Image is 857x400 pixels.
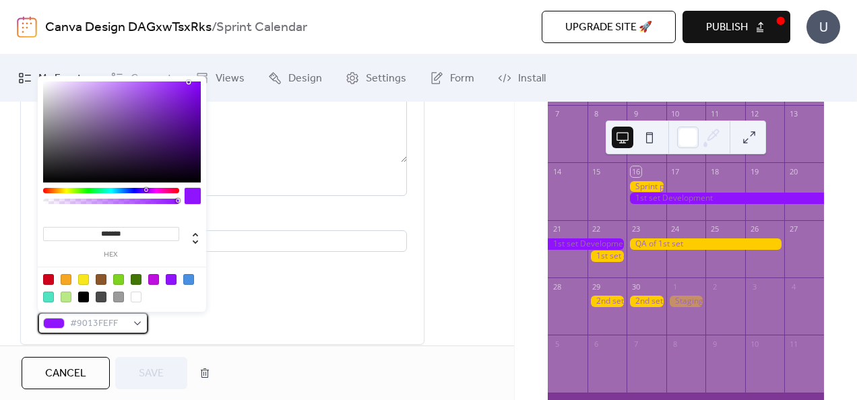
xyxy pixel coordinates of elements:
[70,316,127,332] span: #9013FEFF
[366,71,406,87] span: Settings
[552,166,562,176] div: 14
[552,109,562,119] div: 7
[670,224,680,234] div: 24
[552,281,562,292] div: 28
[627,193,824,204] div: 1st set Development
[8,60,97,96] a: My Events
[806,10,840,44] div: U
[592,166,602,176] div: 15
[131,274,141,285] div: #417505
[588,296,627,307] div: 2nd set of Deployment to QA
[43,292,54,302] div: #50E3C2
[488,60,556,96] a: Install
[749,109,759,119] div: 12
[17,16,37,38] img: logo
[683,11,790,43] button: Publish
[183,274,194,285] div: #4A90E2
[709,224,720,234] div: 25
[631,166,641,176] div: 16
[627,181,666,193] div: Sprint planning (start of sprint)
[749,281,759,292] div: 3
[185,60,255,96] a: Views
[670,281,680,292] div: 1
[420,60,484,96] a: Form
[592,339,602,349] div: 6
[61,274,71,285] div: #F5A623
[592,281,602,292] div: 29
[631,339,641,349] div: 7
[548,238,627,250] div: 1st set Development
[212,15,216,40] b: /
[709,166,720,176] div: 18
[518,71,546,87] span: Install
[78,292,89,302] div: #000000
[627,296,666,307] div: 2nd set bug fixing (critical to high)
[788,281,798,292] div: 4
[670,339,680,349] div: 8
[631,224,641,234] div: 23
[113,292,124,302] div: #9B9B9B
[43,274,54,285] div: #D0021B
[100,60,182,96] a: Connect
[709,109,720,119] div: 11
[148,274,159,285] div: #BD10E0
[61,292,71,302] div: #B8E986
[552,339,562,349] div: 5
[216,15,307,40] b: Sprint Calendar
[216,71,245,87] span: Views
[706,20,748,36] span: Publish
[631,281,641,292] div: 30
[788,109,798,119] div: 13
[336,60,416,96] a: Settings
[592,109,602,119] div: 8
[131,292,141,302] div: #FFFFFF
[96,292,106,302] div: #4A4A4A
[631,109,641,119] div: 9
[258,60,332,96] a: Design
[565,20,652,36] span: Upgrade site 🚀
[749,339,759,349] div: 10
[749,166,759,176] div: 19
[38,212,404,228] div: Location
[670,109,680,119] div: 10
[788,166,798,176] div: 20
[542,11,676,43] button: Upgrade site 🚀
[78,274,89,285] div: #F8E71C
[288,71,322,87] span: Design
[588,251,627,262] div: 1st set of Deployment to QA
[709,339,720,349] div: 9
[96,274,106,285] div: #8B572A
[788,339,798,349] div: 11
[709,281,720,292] div: 2
[450,71,474,87] span: Form
[670,166,680,176] div: 17
[43,251,179,259] label: hex
[131,71,172,87] span: Connect
[666,296,706,307] div: Staging deployment
[166,274,177,285] div: #9013FE
[749,224,759,234] div: 26
[592,224,602,234] div: 22
[22,357,110,389] button: Cancel
[45,366,86,382] span: Cancel
[45,15,212,40] a: Canva Design DAGxwTsxRks
[788,224,798,234] div: 27
[552,224,562,234] div: 21
[38,71,87,87] span: My Events
[627,238,784,250] div: QA of 1st set
[113,274,124,285] div: #7ED321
